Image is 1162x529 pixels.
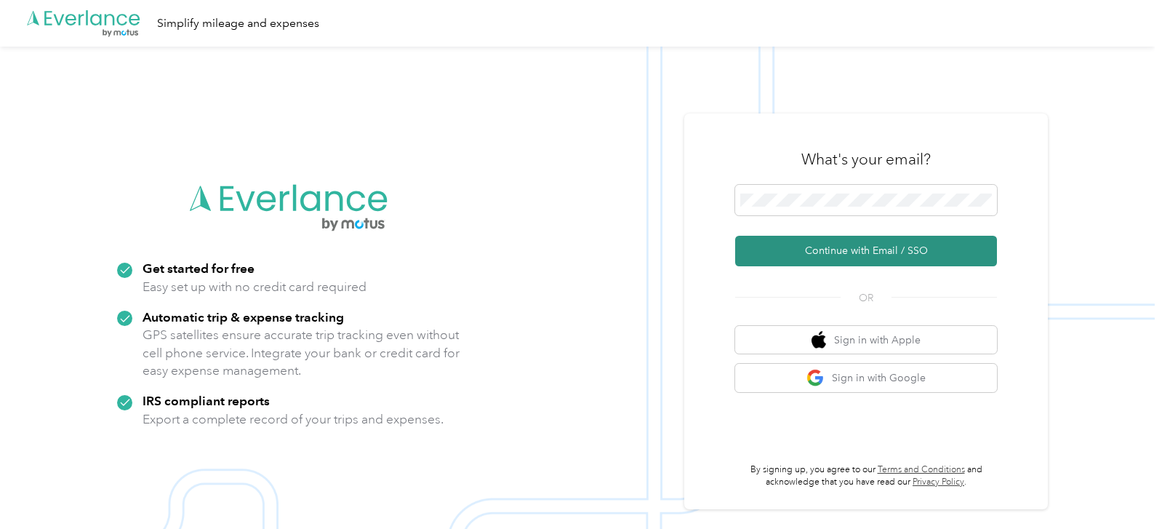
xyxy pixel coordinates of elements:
[143,278,366,296] p: Easy set up with no credit card required
[841,290,891,306] span: OR
[143,326,460,380] p: GPS satellites ensure accurate trip tracking even without cell phone service. Integrate your bank...
[143,393,270,408] strong: IRS compliant reports
[735,236,997,266] button: Continue with Email / SSO
[735,464,997,489] p: By signing up, you agree to our and acknowledge that you have read our .
[913,477,964,488] a: Privacy Policy
[812,331,826,349] img: apple logo
[143,260,255,276] strong: Get started for free
[143,410,444,429] p: Export a complete record of your trips and expenses.
[157,15,319,33] div: Simplify mileage and expenses
[878,464,965,475] a: Terms and Conditions
[143,309,344,325] strong: Automatic trip & expense tracking
[806,369,825,387] img: google logo
[735,364,997,392] button: google logoSign in with Google
[735,326,997,354] button: apple logoSign in with Apple
[801,149,931,170] h3: What's your email?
